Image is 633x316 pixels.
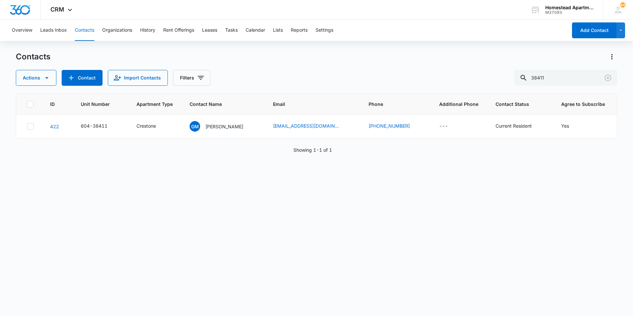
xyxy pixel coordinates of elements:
[81,122,107,129] div: 604-38411
[75,20,94,41] button: Contacts
[273,101,344,108] span: Email
[620,2,625,8] span: 44
[12,20,32,41] button: Overview
[246,20,265,41] button: Calendar
[40,20,67,41] button: Leads Inbox
[136,122,168,130] div: Apartment Type - Crestone - Select to Edit Field
[190,121,200,132] span: GM
[16,70,56,86] button: Actions
[273,20,283,41] button: Lists
[108,70,168,86] button: Import Contacts
[572,22,617,38] button: Add Contact
[202,20,217,41] button: Leases
[16,52,50,62] h1: Contacts
[205,123,243,130] p: [PERSON_NAME]
[273,122,339,129] a: [EMAIL_ADDRESS][DOMAIN_NAME]
[50,124,59,129] a: Navigate to contact details page for Greg Morris
[496,122,532,129] div: Current Resident
[102,20,132,41] button: Organizations
[439,122,460,130] div: Additional Phone - - Select to Edit Field
[561,122,569,129] div: Yes
[81,101,121,108] span: Unit Number
[620,2,625,8] div: notifications count
[603,73,613,83] button: Clear
[496,122,544,130] div: Contact Status - Current Resident - Select to Edit Field
[514,70,617,86] input: Search Contacts
[545,5,593,10] div: account name
[50,6,64,13] span: CRM
[439,122,448,130] div: ---
[225,20,238,41] button: Tasks
[607,51,617,62] button: Actions
[561,101,606,108] span: Agree to Subscribe
[561,122,581,130] div: Agree to Subscribe - Yes - Select to Edit Field
[545,10,593,15] div: account id
[316,20,333,41] button: Settings
[369,122,410,129] a: [PHONE_NUMBER]
[190,121,255,132] div: Contact Name - Greg Morris - Select to Edit Field
[273,122,351,130] div: Email - gemorris1@gmail.com - Select to Edit Field
[369,122,422,130] div: Phone - (970) 584-4560 - Select to Edit Field
[291,20,308,41] button: Reports
[439,101,480,108] span: Additional Phone
[140,20,155,41] button: History
[190,101,248,108] span: Contact Name
[496,101,535,108] span: Contact Status
[81,122,119,130] div: Unit Number - 604-38411 - Select to Edit Field
[173,70,210,86] button: Filters
[163,20,194,41] button: Rent Offerings
[62,70,103,86] button: Add Contact
[136,122,156,129] div: Crestone
[293,146,332,153] p: Showing 1-1 of 1
[136,101,174,108] span: Apartment Type
[369,101,414,108] span: Phone
[50,101,55,108] span: ID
